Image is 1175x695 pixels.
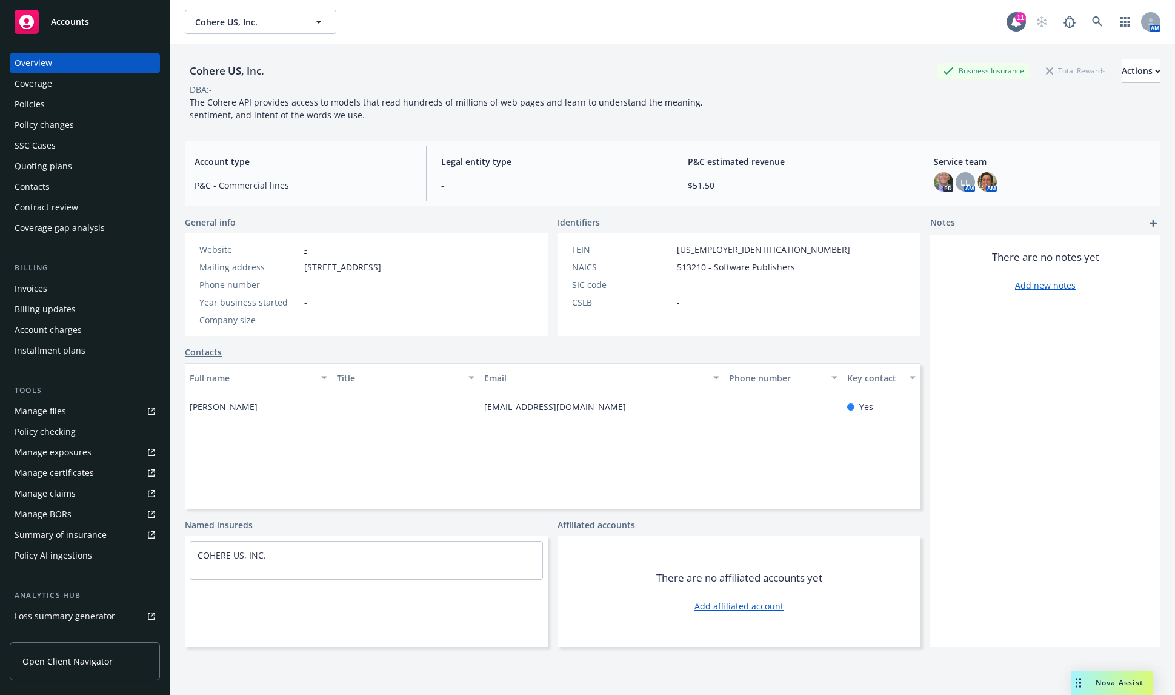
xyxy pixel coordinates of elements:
[10,95,160,114] a: Policies
[15,505,72,524] div: Manage BORs
[51,17,89,27] span: Accounts
[15,546,92,565] div: Policy AI ingestions
[190,400,258,413] span: [PERSON_NAME]
[10,443,160,462] a: Manage exposures
[572,243,672,256] div: FEIN
[304,261,381,274] span: [STREET_ADDRESS]
[15,422,76,442] div: Policy checking
[724,363,842,392] button: Phone number
[304,244,307,255] a: -
[185,10,336,34] button: Cohere US, Inc.
[15,320,82,340] div: Account charges
[677,278,680,291] span: -
[960,176,970,189] span: LL
[10,589,160,602] div: Analytics hub
[937,63,1030,78] div: Business Insurance
[10,5,160,39] a: Accounts
[10,198,160,217] a: Contract review
[15,484,76,503] div: Manage claims
[10,115,160,135] a: Policy changes
[1146,216,1160,230] a: add
[185,519,253,531] a: Named insureds
[185,216,236,229] span: General info
[694,600,784,613] a: Add affiliated account
[10,156,160,176] a: Quoting plans
[441,155,658,168] span: Legal entity type
[198,549,266,561] a: COHERE US, INC.
[304,278,307,291] span: -
[558,519,635,531] a: Affiliated accounts
[199,243,299,256] div: Website
[190,83,212,96] div: DBA: -
[677,261,795,274] span: 513210 - Software Publishers
[22,655,113,668] span: Open Client Navigator
[572,278,672,291] div: SIC code
[1015,12,1026,23] div: 11
[15,525,107,545] div: Summary of insurance
[484,372,707,384] div: Email
[15,198,78,217] div: Contract review
[10,74,160,93] a: Coverage
[199,278,299,291] div: Phone number
[190,96,705,121] span: The Cohere API provides access to models that read hundreds of millions of web pages and learn to...
[977,172,997,192] img: photo
[15,401,66,421] div: Manage files
[441,179,658,192] span: -
[199,314,299,326] div: Company size
[10,525,160,545] a: Summary of insurance
[10,136,160,155] a: SSC Cases
[729,401,742,412] a: -
[10,546,160,565] a: Policy AI ingestions
[656,571,822,585] span: There are no affiliated accounts yet
[1085,10,1110,34] a: Search
[479,363,725,392] button: Email
[195,179,411,192] span: P&C - Commercial lines
[677,296,680,309] span: -
[15,95,45,114] div: Policies
[15,74,52,93] div: Coverage
[10,218,160,238] a: Coverage gap analysis
[190,372,314,384] div: Full name
[10,463,160,483] a: Manage certificates
[1071,671,1153,695] button: Nova Assist
[10,300,160,319] a: Billing updates
[195,16,300,29] span: Cohere US, Inc.
[10,53,160,73] a: Overview
[1122,59,1160,83] button: Actions
[10,384,160,397] div: Tools
[572,296,672,309] div: CSLB
[1071,671,1086,695] div: Drag to move
[1122,59,1160,82] div: Actions
[484,401,636,412] a: [EMAIL_ADDRESS][DOMAIN_NAME]
[558,216,600,229] span: Identifiers
[337,400,340,413] span: -
[688,155,905,168] span: P&C estimated revenue
[1015,279,1076,292] a: Add new notes
[847,372,903,384] div: Key contact
[1040,63,1112,78] div: Total Rewards
[1113,10,1137,34] a: Switch app
[304,296,307,309] span: -
[859,400,873,413] span: Yes
[15,341,85,360] div: Installment plans
[842,363,921,392] button: Key contact
[688,179,905,192] span: $51.50
[195,155,411,168] span: Account type
[10,177,160,196] a: Contacts
[15,443,92,462] div: Manage exposures
[1096,677,1143,688] span: Nova Assist
[729,372,824,384] div: Phone number
[10,484,160,503] a: Manage claims
[10,320,160,340] a: Account charges
[10,401,160,421] a: Manage files
[10,505,160,524] a: Manage BORs
[15,279,47,298] div: Invoices
[15,53,52,73] div: Overview
[15,300,76,319] div: Billing updates
[10,606,160,626] a: Loss summary generator
[992,250,1099,264] span: There are no notes yet
[304,314,307,326] span: -
[15,136,56,155] div: SSC Cases
[934,155,1151,168] span: Service team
